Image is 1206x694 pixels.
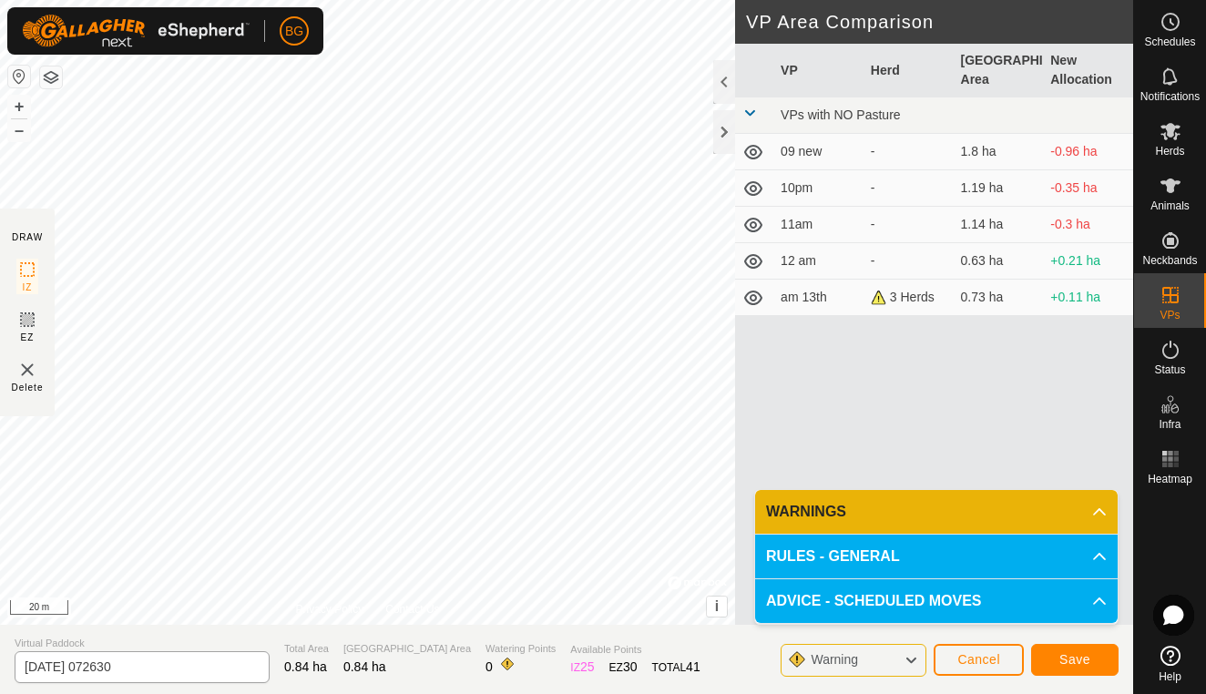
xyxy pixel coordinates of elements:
[1155,146,1184,157] span: Herds
[8,119,30,141] button: –
[773,134,864,170] td: 09 new
[954,134,1044,170] td: 1.8 ha
[1043,134,1133,170] td: -0.96 ha
[15,636,270,651] span: Virtual Paddock
[22,15,250,47] img: Gallagher Logo
[811,652,858,667] span: Warning
[1144,36,1195,47] span: Schedules
[773,243,864,280] td: 12 am
[864,44,954,97] th: Herd
[773,170,864,207] td: 10pm
[957,652,1000,667] span: Cancel
[773,280,864,316] td: am 13th
[1043,243,1133,280] td: +0.21 ha
[755,535,1118,578] p-accordion-header: RULES - GENERAL
[285,22,303,41] span: BG
[1059,652,1090,667] span: Save
[871,215,946,234] div: -
[623,659,638,674] span: 30
[934,644,1024,676] button: Cancel
[766,546,900,567] span: RULES - GENERAL
[954,280,1044,316] td: 0.73 ha
[21,331,35,344] span: EZ
[1159,671,1181,682] span: Help
[954,207,1044,243] td: 1.14 ha
[284,659,327,674] span: 0.84 ha
[12,230,43,244] div: DRAW
[755,579,1118,623] p-accordion-header: ADVICE - SCHEDULED MOVES
[23,281,33,294] span: IZ
[12,381,44,394] span: Delete
[755,490,1118,534] p-accordion-header: WARNINGS
[954,44,1044,97] th: [GEOGRAPHIC_DATA] Area
[707,597,727,617] button: i
[385,601,439,617] a: Contact Us
[773,44,864,97] th: VP
[1043,280,1133,316] td: +0.11 ha
[8,66,30,87] button: Reset Map
[1031,644,1119,676] button: Save
[746,11,1133,33] h2: VP Area Comparison
[40,66,62,88] button: Map Layers
[1043,44,1133,97] th: New Allocation
[871,251,946,270] div: -
[485,659,493,674] span: 0
[766,590,981,612] span: ADVICE - SCHEDULED MOVES
[1160,310,1180,321] span: VPs
[1154,364,1185,375] span: Status
[766,501,846,523] span: WARNINGS
[284,641,329,657] span: Total Area
[715,598,719,614] span: i
[343,641,471,657] span: [GEOGRAPHIC_DATA] Area
[1140,91,1200,102] span: Notifications
[485,641,556,657] span: Watering Points
[16,359,38,381] img: VP
[296,601,364,617] a: Privacy Policy
[580,659,595,674] span: 25
[1043,170,1133,207] td: -0.35 ha
[871,288,946,307] div: 3 Herds
[954,243,1044,280] td: 0.63 ha
[1043,207,1133,243] td: -0.3 ha
[8,96,30,117] button: +
[652,658,700,677] div: TOTAL
[1142,255,1197,266] span: Neckbands
[1148,474,1192,485] span: Heatmap
[1159,419,1180,430] span: Infra
[781,107,901,122] span: VPs with NO Pasture
[1134,638,1206,689] a: Help
[773,207,864,243] td: 11am
[871,179,946,198] div: -
[570,642,700,658] span: Available Points
[609,658,638,677] div: EZ
[1150,200,1190,211] span: Animals
[686,659,700,674] span: 41
[570,658,594,677] div: IZ
[954,170,1044,207] td: 1.19 ha
[871,142,946,161] div: -
[343,659,386,674] span: 0.84 ha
